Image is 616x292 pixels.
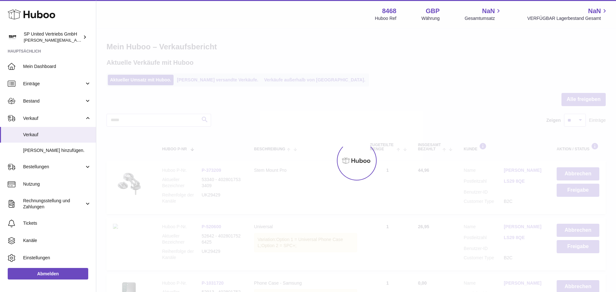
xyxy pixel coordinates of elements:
[382,7,397,15] strong: 8468
[23,98,84,104] span: Bestand
[482,7,495,15] span: NaN
[23,220,91,226] span: Tickets
[527,15,608,21] span: VERFÜGBAR Lagerbestand Gesamt
[24,31,81,43] div: SP United Vertriebs GmbH
[465,7,502,21] a: NaN Gesamtumsatz
[23,147,91,154] span: [PERSON_NAME] hinzufügen.
[527,7,608,21] a: NaN VERFÜGBAR Lagerbestand Gesamt
[426,7,440,15] strong: GBP
[23,164,84,170] span: Bestellungen
[23,115,84,121] span: Verkauf
[23,132,91,138] span: Verkauf
[8,32,17,42] img: tim@sp-united.com
[375,15,397,21] div: Huboo Ref
[23,63,91,70] span: Mein Dashboard
[23,238,91,244] span: Kanäle
[422,15,440,21] div: Währung
[24,38,129,43] span: [PERSON_NAME][EMAIL_ADDRESS][DOMAIN_NAME]
[465,15,502,21] span: Gesamtumsatz
[23,255,91,261] span: Einstellungen
[8,268,88,279] a: Abmelden
[23,181,91,187] span: Nutzung
[23,198,84,210] span: Rechnungsstellung und Zahlungen
[588,7,601,15] span: NaN
[23,81,84,87] span: Einträge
